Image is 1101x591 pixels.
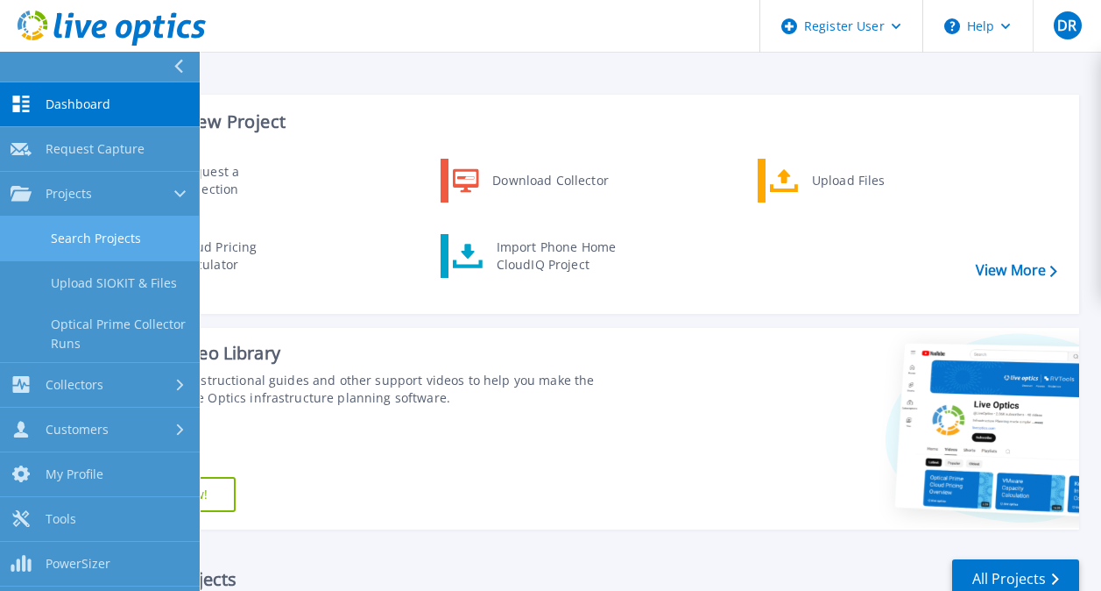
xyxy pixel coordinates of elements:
div: Support Video Library [102,342,619,365]
span: DR [1057,18,1076,32]
span: Projects [46,186,92,202]
span: Tools [46,511,76,527]
span: PowerSizer [46,556,110,572]
div: Download Collector [483,163,616,198]
a: Upload Files [758,159,937,203]
span: Customers [46,422,109,438]
span: Dashboard [46,96,110,112]
span: My Profile [46,466,103,482]
div: Find tutorials, instructional guides and other support videos to help you make the most of your L... [102,372,619,407]
a: Request a Collection [124,159,303,203]
h3: Start a New Project [124,112,1056,132]
a: View More [976,262,1057,279]
a: Cloud Pricing Calculator [124,234,303,278]
div: Upload Files [803,163,933,198]
span: Collectors [46,377,103,393]
div: Request a Collection [171,163,299,198]
a: Download Collector [441,159,620,203]
div: Import Phone Home CloudIQ Project [488,239,625,274]
div: Cloud Pricing Calculator [169,239,299,274]
span: Request Capture [46,141,145,157]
